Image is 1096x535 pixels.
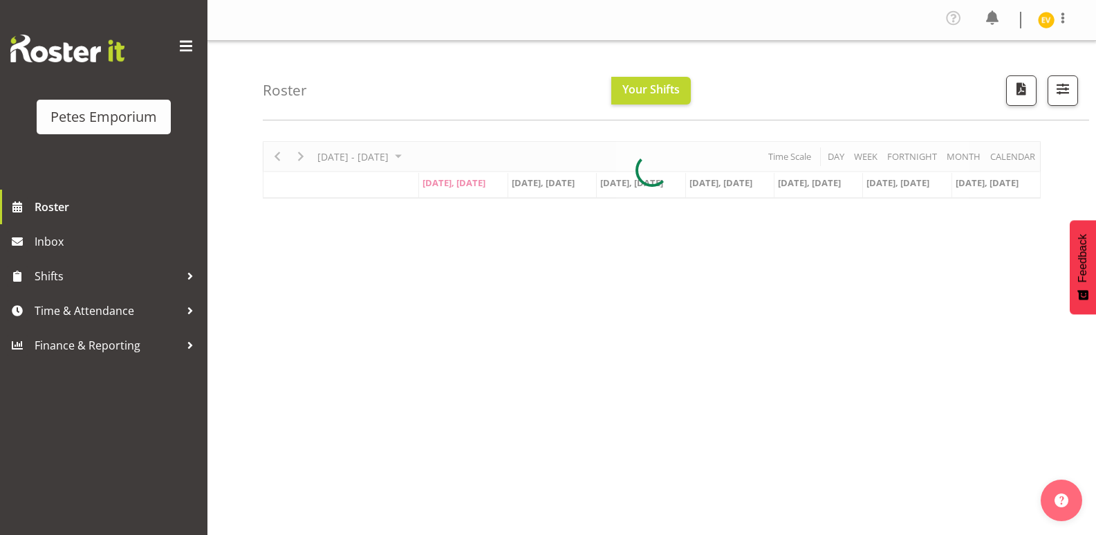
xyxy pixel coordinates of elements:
[35,335,180,356] span: Finance & Reporting
[35,300,180,321] span: Time & Attendance
[10,35,124,62] img: Rosterit website logo
[622,82,680,97] span: Your Shifts
[263,82,307,98] h4: Roster
[1077,234,1089,282] span: Feedback
[35,197,201,217] span: Roster
[1006,75,1037,106] button: Download a PDF of the roster according to the set date range.
[1055,493,1068,507] img: help-xxl-2.png
[35,231,201,252] span: Inbox
[1048,75,1078,106] button: Filter Shifts
[1038,12,1055,28] img: eva-vailini10223.jpg
[611,77,691,105] button: Your Shifts
[50,107,157,127] div: Petes Emporium
[35,266,180,287] span: Shifts
[1070,220,1096,314] button: Feedback - Show survey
